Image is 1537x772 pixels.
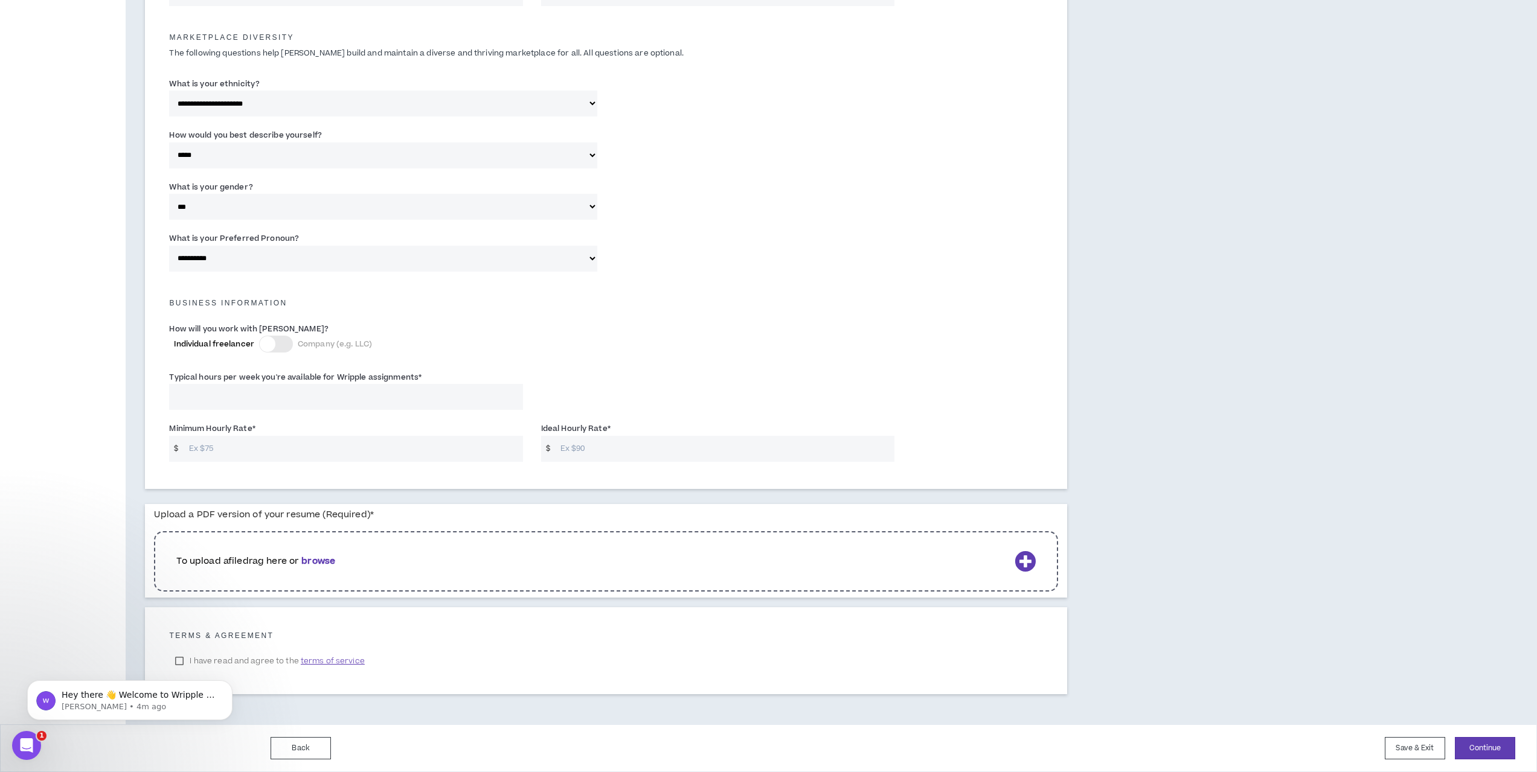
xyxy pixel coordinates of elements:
label: Minimum Hourly Rate [169,419,255,438]
span: 1 [37,731,47,741]
iframe: Intercom notifications message [9,655,251,739]
label: How would you best describe yourself? [169,126,321,145]
p: To upload a file drag here or [176,555,1009,568]
p: The following questions help [PERSON_NAME] build and maintain a diverse and thriving marketplace ... [160,48,1052,59]
span: terms of service [301,655,365,667]
label: Ideal Hourly Rate [541,419,611,438]
input: Ex $90 [554,436,894,462]
button: Continue [1455,737,1515,759]
span: $ [169,436,183,462]
label: Typical hours per week you're available for Wripple assignments [169,368,422,387]
label: How will you work with [PERSON_NAME]? [169,319,328,339]
label: What is your Preferred Pronoun? [169,229,299,248]
button: Back [271,737,331,759]
iframe: Intercom live chat [12,731,41,760]
div: To upload afiledrag here orbrowse [154,525,1058,598]
h5: Marketplace Diversity [160,33,1052,42]
span: $ [541,436,555,462]
h5: Business Information [160,299,1052,307]
span: Individual freelancer [174,339,254,349]
h5: Terms & Agreement [169,631,1043,640]
span: Company (e.g. LLC) [298,339,372,349]
button: Save & Exit [1385,737,1445,759]
label: Upload a PDF version of your resume (Required) [154,504,374,525]
label: What is your ethnicity? [169,74,260,94]
label: What is your gender? [169,177,252,197]
b: browse [301,555,335,567]
input: Ex $75 [183,436,523,462]
label: I have read and agree to the [169,652,370,670]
